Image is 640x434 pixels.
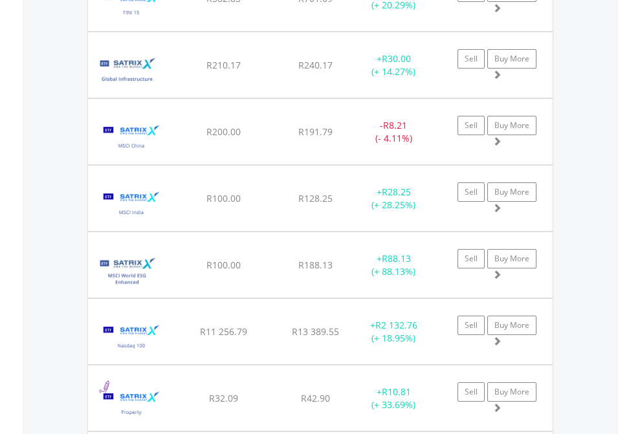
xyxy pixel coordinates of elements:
[382,52,411,65] span: R30.00
[487,249,536,268] a: Buy More
[298,259,333,271] span: R188.13
[206,59,241,71] span: R210.17
[353,119,434,145] div: - (- 4.11%)
[375,319,417,331] span: R2 132.76
[298,125,333,138] span: R191.79
[458,249,485,268] a: Sell
[382,186,411,198] span: R28.25
[206,125,241,138] span: R200.00
[458,182,485,202] a: Sell
[487,182,536,202] a: Buy More
[94,315,169,361] img: TFSA.STXNDQ.png
[382,385,411,398] span: R10.81
[94,182,169,228] img: TFSA.STXNDA.png
[487,316,536,335] a: Buy More
[206,192,241,204] span: R100.00
[382,252,411,265] span: R88.13
[298,192,333,204] span: R128.25
[458,116,485,135] a: Sell
[301,392,330,404] span: R42.90
[353,52,434,78] div: + (+ 14.27%)
[94,115,169,161] img: TFSA.STXCHN.png
[94,248,160,294] img: TFSA.STXESG.png
[458,49,485,69] a: Sell
[487,49,536,69] a: Buy More
[292,325,339,338] span: R13 389.55
[353,186,434,212] div: + (+ 28.25%)
[353,252,434,278] div: + (+ 88.13%)
[94,382,169,428] img: TFSA.STXPRO.png
[353,385,434,411] div: + (+ 33.69%)
[487,116,536,135] a: Buy More
[200,325,247,338] span: R11 256.79
[94,49,160,94] img: TFSA.STXIFR.png
[298,59,333,71] span: R240.17
[458,382,485,402] a: Sell
[458,316,485,335] a: Sell
[209,392,238,404] span: R32.09
[487,382,536,402] a: Buy More
[206,259,241,271] span: R100.00
[353,319,434,345] div: + (+ 18.95%)
[383,119,407,131] span: R8.21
